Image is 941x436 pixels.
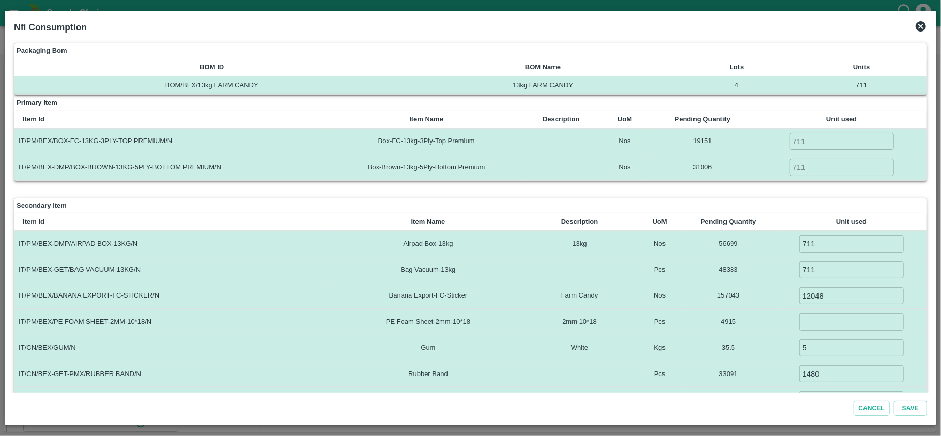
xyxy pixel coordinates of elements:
[675,115,731,123] b: Pending Quantity
[681,231,777,257] td: 56699
[894,401,927,416] button: Save
[409,76,676,95] td: 13kg FARM CANDY
[336,387,520,413] td: Chemical-Alum A
[14,309,336,335] td: IT/PM/BEX/PE FOAM SHEET-2MM-10*18/N
[336,309,520,335] td: PE Foam Sheet-2mm-10*18
[17,45,67,56] strong: Packaging Bom
[826,115,857,123] b: Unit used
[520,231,639,257] td: 13kg
[14,257,336,283] td: IT/PM/BEX-GET/BAG VACUUM-13KG/N
[681,257,777,283] td: 48383
[681,283,777,309] td: 157043
[14,335,336,361] td: IT/CN/BEX/GUM/N
[543,115,580,123] b: Description
[14,22,87,33] b: Nfi Consumption
[681,361,777,387] td: 33091
[332,154,521,180] td: Box-Brown-13kg-5Ply-Bottom Premium
[639,361,681,387] td: Pcs
[336,361,520,387] td: Rubber Band
[701,217,757,225] b: Pending Quantity
[681,387,777,413] td: 306.14
[14,76,409,95] td: BOM/BEX/13kg FARM CANDY
[639,335,681,361] td: Kgs
[14,129,332,154] td: IT/PM/BEX/BOX-FC-13KG-3PLY-TOP PREMIUM/N
[639,231,681,257] td: Nos
[854,401,890,416] button: Cancel
[836,217,867,225] b: Unit used
[525,63,561,71] b: BOM Name
[648,129,757,154] td: 19151
[520,309,639,335] td: 2mm 10*18
[639,309,681,335] td: Pcs
[14,361,336,387] td: IT/CN/BEX-GET-PMX/RUBBER BAND/N
[677,76,797,95] td: 4
[648,154,757,180] td: 31006
[14,231,336,257] td: IT/PM/BEX-DMP/AIRPAD BOX-13KG/N
[618,115,632,123] b: UoM
[23,115,44,123] b: Item Id
[336,257,520,283] td: Bag Vacuum-13kg
[332,129,521,154] td: Box-FC-13kg-3Ply-Top Premium
[639,257,681,283] td: Pcs
[601,129,649,154] td: Nos
[199,63,224,71] b: BOM ID
[520,283,639,309] td: Farm Candy
[17,98,57,108] strong: Primary Item
[639,387,681,413] td: Kgs
[336,283,520,309] td: Banana Export-FC-Sticker
[561,217,598,225] b: Description
[411,217,445,225] b: Item Name
[653,217,667,225] b: UoM
[797,76,927,95] td: 711
[409,115,443,123] b: Item Name
[23,217,44,225] b: Item Id
[601,154,649,180] td: Nos
[14,283,336,309] td: IT/PM/BEX/BANANA EXPORT-FC-STICKER/N
[14,387,336,413] td: IT/CN/BEX/CHEMICAL-ALUM A/N
[853,63,870,71] b: Units
[520,335,639,361] td: White
[14,154,332,180] td: IT/PM/BEX-DMP/BOX-BROWN-13KG-5PLY-BOTTOM PREMIUM/N
[639,283,681,309] td: Nos
[681,335,777,361] td: 35.5
[730,63,744,71] b: Lots
[336,335,520,361] td: Gum
[336,231,520,257] td: Airpad Box-13kg
[17,200,67,211] strong: Secondary Item
[681,309,777,335] td: 4915
[520,387,639,413] td: Alum A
